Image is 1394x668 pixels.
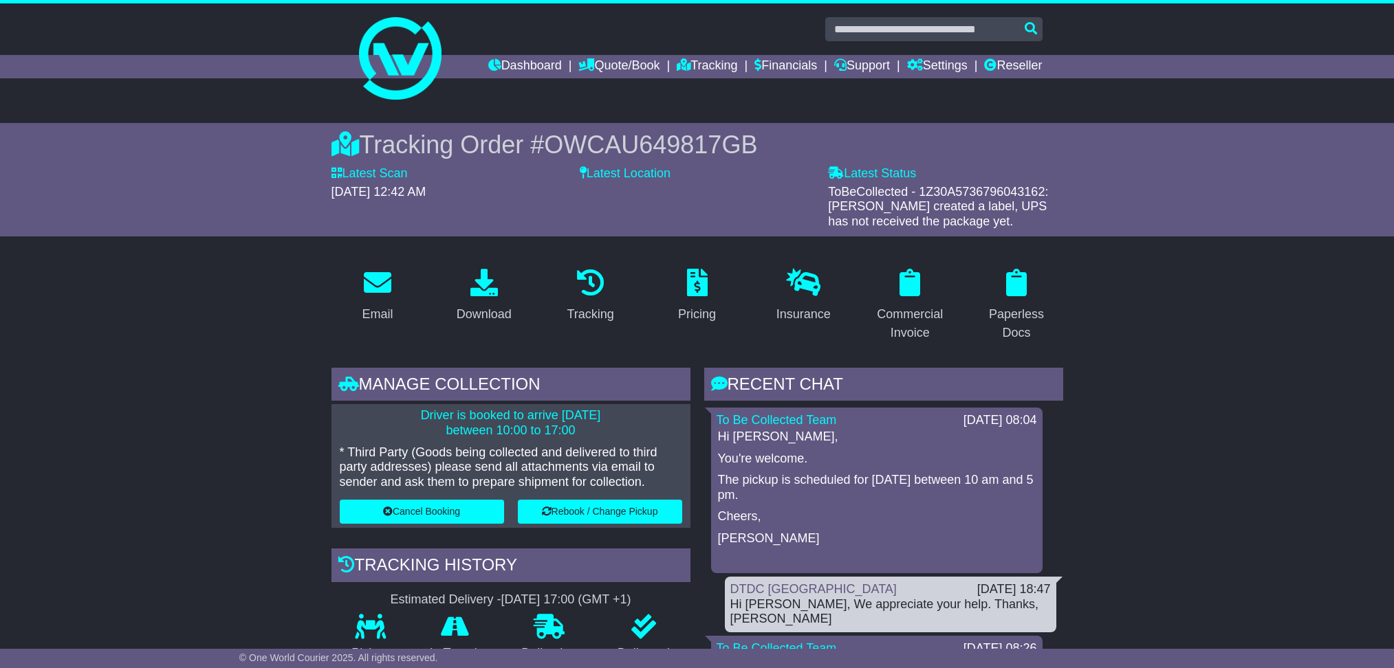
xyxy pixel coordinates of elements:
[362,305,393,324] div: Email
[678,305,716,324] div: Pricing
[776,305,831,324] div: Insurance
[331,646,410,661] p: Pickup
[340,408,682,438] p: Driver is booked to arrive [DATE] between 10:00 to 17:00
[409,646,501,661] p: In Transit
[704,368,1063,405] div: RECENT CHAT
[501,592,631,608] div: [DATE] 17:00 (GMT +1)
[828,166,916,181] label: Latest Status
[718,531,1036,546] p: [PERSON_NAME]
[578,55,660,78] a: Quote/Book
[984,55,1042,78] a: Reseller
[718,509,1036,524] p: Cheers,
[353,264,402,329] a: Email
[331,130,1063,159] div: Tracking Order #
[331,166,408,181] label: Latest Scan
[718,430,1036,445] p: Hi [PERSON_NAME],
[977,582,1051,597] div: [DATE] 18:47
[907,55,968,78] a: Settings
[488,55,562,78] a: Dashboard
[963,641,1037,656] div: [DATE] 08:26
[567,305,613,324] div: Tracking
[558,264,622,329] a: Tracking
[331,592,690,608] div: Estimated Delivery -
[730,597,1051,627] div: Hi [PERSON_NAME], We appreciate your help. Thanks, [PERSON_NAME]
[970,264,1063,347] a: Paperless Docs
[501,646,598,661] p: Delivering
[580,166,671,181] label: Latest Location
[717,413,837,427] a: To Be Collected Team
[873,305,948,342] div: Commercial Invoice
[457,305,512,324] div: Download
[518,500,682,524] button: Rebook / Change Pickup
[828,185,1048,228] span: ToBeCollected - 1Z30A5736796043162: [PERSON_NAME] created a label, UPS has not received the packa...
[331,185,426,199] span: [DATE] 12:42 AM
[834,55,890,78] a: Support
[669,264,725,329] a: Pricing
[340,445,682,490] p: * Third Party (Goods being collected and delivered to third party addresses) please send all atta...
[331,548,690,586] div: Tracking history
[331,368,690,405] div: Manage collection
[544,131,757,159] span: OWCAU649817GB
[239,652,438,663] span: © One World Courier 2025. All rights reserved.
[963,413,1037,428] div: [DATE] 08:04
[340,500,504,524] button: Cancel Booking
[718,452,1036,467] p: You're welcome.
[597,646,690,661] p: Delivered
[677,55,737,78] a: Tracking
[864,264,957,347] a: Commercial Invoice
[730,582,897,596] a: DTDC [GEOGRAPHIC_DATA]
[718,473,1036,502] p: The pickup is scheduled for [DATE] between 10 am and 5 pm.
[979,305,1054,342] div: Paperless Docs
[754,55,817,78] a: Financials
[448,264,521,329] a: Download
[767,264,840,329] a: Insurance
[717,641,837,655] a: To Be Collected Team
